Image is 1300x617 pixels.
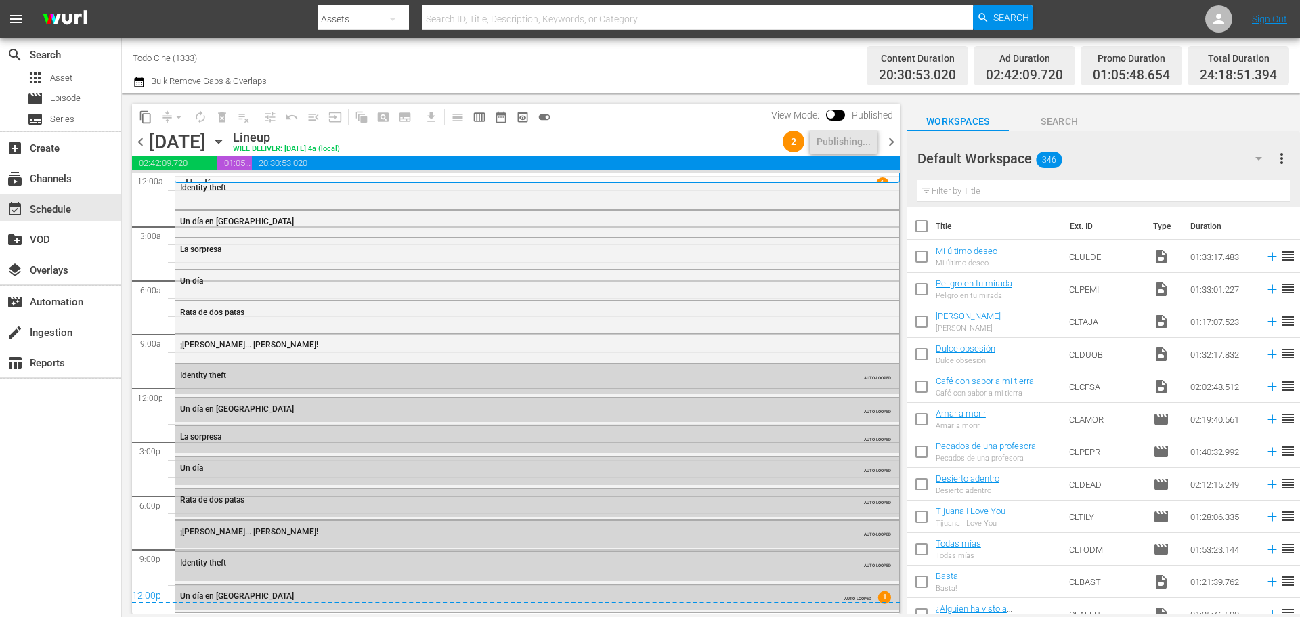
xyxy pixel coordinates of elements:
span: Series [27,111,43,127]
span: ¡[PERSON_NAME]... [PERSON_NAME]! [180,340,318,349]
span: preview_outlined [516,110,529,124]
div: Ad Duration [986,49,1063,68]
div: Default Workspace [917,140,1275,177]
span: reorder [1280,313,1296,329]
span: reorder [1280,280,1296,297]
span: video_file [1153,379,1169,395]
p: Un día [186,177,216,190]
span: AUTO-LOOPED [864,403,891,414]
span: calendar_view_week_outlined [473,110,486,124]
span: menu [8,11,24,27]
span: Search [7,47,23,63]
span: Automation [7,294,23,310]
th: Type [1145,207,1182,245]
span: AUTO-LOOPED [864,462,891,473]
span: reorder [1280,475,1296,492]
span: chevron_left [132,133,149,150]
span: Identity theft [180,370,226,380]
a: [PERSON_NAME] [936,311,1001,321]
span: Reports [7,355,23,371]
span: toggle_on [538,110,551,124]
span: Select an event to delete [211,106,233,128]
a: Basta! [936,571,960,581]
span: Revert to Primary Episode [281,106,303,128]
span: AUTO-LOOPED [864,369,891,380]
div: Tijuana I Love You [936,519,1005,528]
div: Dulce obsesión [936,356,995,365]
div: Mi último deseo [936,259,997,268]
td: CLTILY [1064,501,1148,533]
span: Un día en [GEOGRAPHIC_DATA] [180,217,294,226]
div: [PERSON_NAME] [936,324,1001,333]
svg: Add to Schedule [1265,412,1280,427]
span: Rata de dos patas [180,307,244,317]
div: Publishing... [817,129,871,154]
td: CLDUOB [1064,338,1148,370]
a: Todas mías [936,538,981,549]
span: reorder [1280,508,1296,524]
td: CLAMOR [1064,403,1148,435]
span: video_file [1153,574,1169,590]
span: AUTO-LOOPED [864,526,891,536]
a: Peligro en tu mirada [936,278,1012,289]
td: 02:19:40.561 [1185,403,1259,435]
span: movie [1153,444,1169,460]
span: 20:30:53.020 [252,156,900,170]
span: Un día en [GEOGRAPHIC_DATA] [180,404,294,414]
span: reorder [1280,345,1296,362]
span: VOD [7,232,23,248]
span: 2 [783,136,804,147]
span: Identity theft [180,558,226,568]
span: La sorpresa [180,432,221,442]
span: 24:18:51.394 [1200,68,1277,83]
td: CLTODM [1064,533,1148,566]
span: reorder [1280,540,1296,557]
span: 02:42:09.720 [132,156,217,170]
span: Video [1153,281,1169,297]
td: 01:21:39.762 [1185,566,1259,598]
div: Todas mías [936,551,981,560]
td: 01:28:06.335 [1185,501,1259,533]
div: Total Duration [1200,49,1277,68]
a: Mi último deseo [936,246,997,256]
span: more_vert [1274,150,1290,167]
p: 1 [880,179,885,188]
a: Sign Out [1252,14,1287,24]
span: View Mode: [764,110,826,121]
span: 01:05:48.654 [217,156,252,170]
span: Asset [27,70,43,86]
span: Un día [180,463,203,473]
span: Episode [1153,411,1169,427]
div: [DATE] [149,131,206,153]
span: Customize Events [255,104,281,130]
th: Ext. ID [1062,207,1144,245]
button: more_vert [1274,142,1290,175]
td: CLCFSA [1064,370,1148,403]
span: reorder [1280,573,1296,589]
span: AUTO-LOOPED [864,494,891,505]
span: Asset [50,71,72,85]
a: Amar a morir [936,408,986,419]
span: reorder [1280,378,1296,394]
span: date_range_outlined [494,110,508,124]
span: video_file [1153,346,1169,362]
td: 01:33:17.483 [1185,240,1259,273]
span: Ingestion [7,324,23,341]
span: event_available [7,201,23,217]
span: Clear Lineup [233,106,255,128]
td: CLPEPR [1064,435,1148,468]
span: 01:05:48.654 [1093,68,1170,83]
span: La sorpresa [180,244,221,254]
span: Bulk Remove Gaps & Overlaps [149,76,267,86]
img: ans4CAIJ8jUAAAAAAAAAAAAAAAAAAAAAAAAgQb4GAAAAAAAAAAAAAAAAAAAAAAAAJMjXAAAAAAAAAAAAAAAAAAAAAAAAgAT5G... [32,3,97,35]
span: movie [1153,541,1169,557]
span: reorder [1280,248,1296,264]
div: WILL DELIVER: [DATE] 4a (local) [233,145,340,154]
td: CLBAST [1064,566,1148,598]
span: Series [50,112,74,126]
span: Create [7,140,23,156]
span: Identity theft [180,183,226,192]
span: reorder [1280,410,1296,427]
span: Workspaces [907,113,1009,130]
div: Peligro en tu mirada [936,291,1012,300]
